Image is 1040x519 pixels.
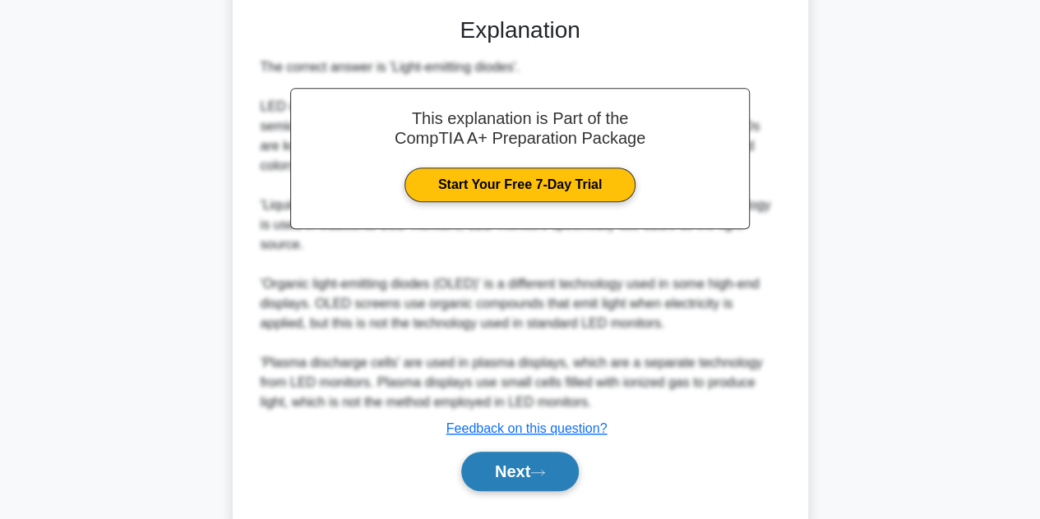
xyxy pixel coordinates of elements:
[404,168,636,202] a: Start Your Free 7-Day Trial
[461,452,579,491] button: Next
[261,57,780,412] div: The correct answer is 'Light-emitting diodes'. LED monitors use light-emitting diodes (LEDs) to p...
[264,16,777,44] h3: Explanation
[446,421,608,435] a: Feedback on this question?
